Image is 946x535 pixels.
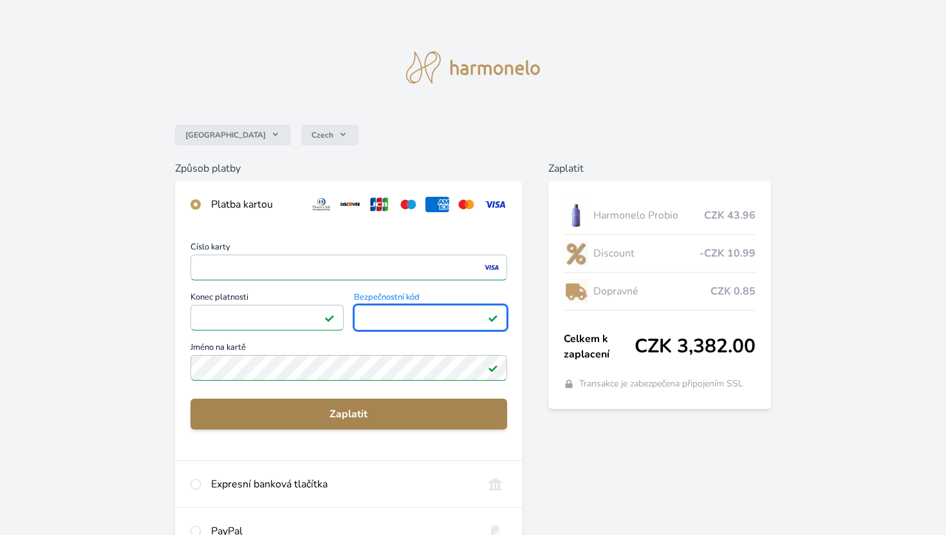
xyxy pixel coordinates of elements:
[579,377,743,390] span: Transakce je zabezpečena připojením SSL
[196,258,501,277] iframe: Iframe pro číslo karty
[211,476,473,492] div: Expresní banková tlačítka
[211,197,300,212] div: Platba kartou
[548,161,772,176] h6: Zaplatit
[324,313,335,323] img: Platné pole
[425,197,449,212] img: amex.svg
[201,406,497,422] span: Zaplatit
[190,293,344,305] span: Konec platnosti
[635,335,756,358] span: CZK 3,382.00
[564,199,588,231] img: CLEAN_PROBIO_se_stinem_x-lo.jpg
[406,51,540,84] img: logo.svg
[339,197,362,212] img: discover.svg
[175,125,291,145] button: [GEOGRAPHIC_DATA]
[488,313,498,323] img: Platné pole
[704,208,756,223] span: CZK 43.96
[488,363,498,373] img: Platné pole
[310,197,333,212] img: diners.svg
[483,476,507,492] img: onlineBanking_CZ.svg
[483,262,500,273] img: visa
[354,293,507,305] span: Bezpečnostní kód
[454,197,478,212] img: mc.svg
[483,197,507,212] img: visa.svg
[593,284,711,299] span: Dopravné
[360,309,501,327] iframe: Iframe pro bezpečnostní kód
[367,197,391,212] img: jcb.svg
[196,309,338,327] iframe: Iframe pro datum vypršení platnosti
[190,343,507,355] span: Jméno na kartě
[564,331,635,362] span: Celkem k zaplacení
[185,130,266,140] span: [GEOGRAPHIC_DATA]
[190,355,507,381] input: Jméno na kartěPlatné pole
[301,125,358,145] button: Czech
[593,208,705,223] span: Harmonelo Probio
[710,284,756,299] span: CZK 0.85
[396,197,420,212] img: maestro.svg
[190,243,507,255] span: Číslo karty
[311,130,333,140] span: Czech
[564,275,588,307] img: delivery-lo.png
[190,399,507,430] button: Zaplatit
[564,237,588,269] img: discount-lo.png
[700,246,756,261] span: -CZK 10.99
[593,246,700,261] span: Discount
[175,161,523,176] h6: Způsob platby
